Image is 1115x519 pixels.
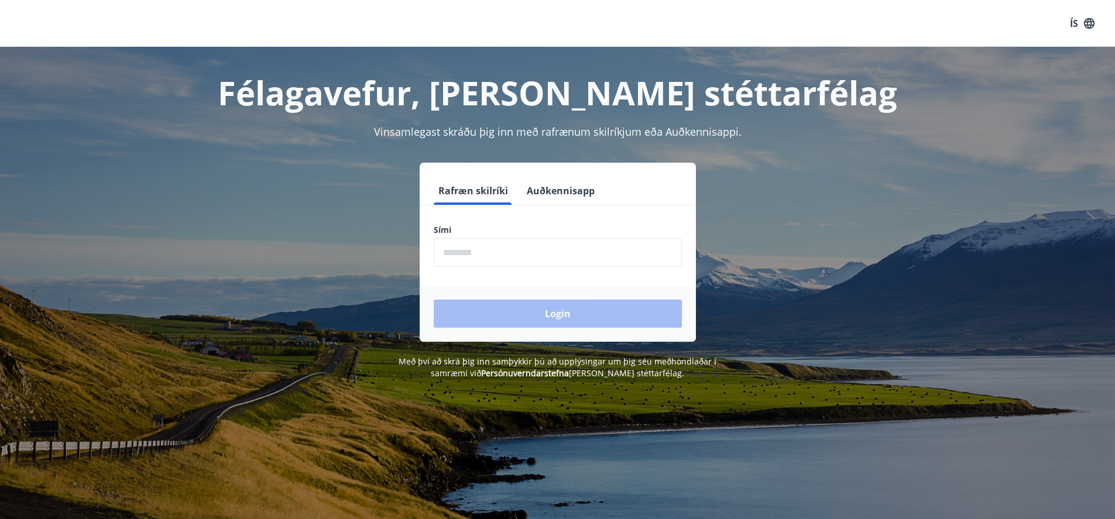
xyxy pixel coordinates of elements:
span: Vinsamlegast skráðu þig inn með rafrænum skilríkjum eða Auðkennisappi. [374,125,742,139]
a: Persónuverndarstefna [481,367,569,379]
button: Rafræn skilríki [434,177,513,205]
button: ÍS [1063,13,1101,34]
button: Auðkennisapp [522,177,599,205]
label: Sími [434,224,682,236]
span: Með því að skrá þig inn samþykkir þú að upplýsingar um þig séu meðhöndlaðar í samræmi við [PERSON... [399,356,716,379]
h1: Félagavefur, [PERSON_NAME] stéttarfélag [150,70,965,115]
